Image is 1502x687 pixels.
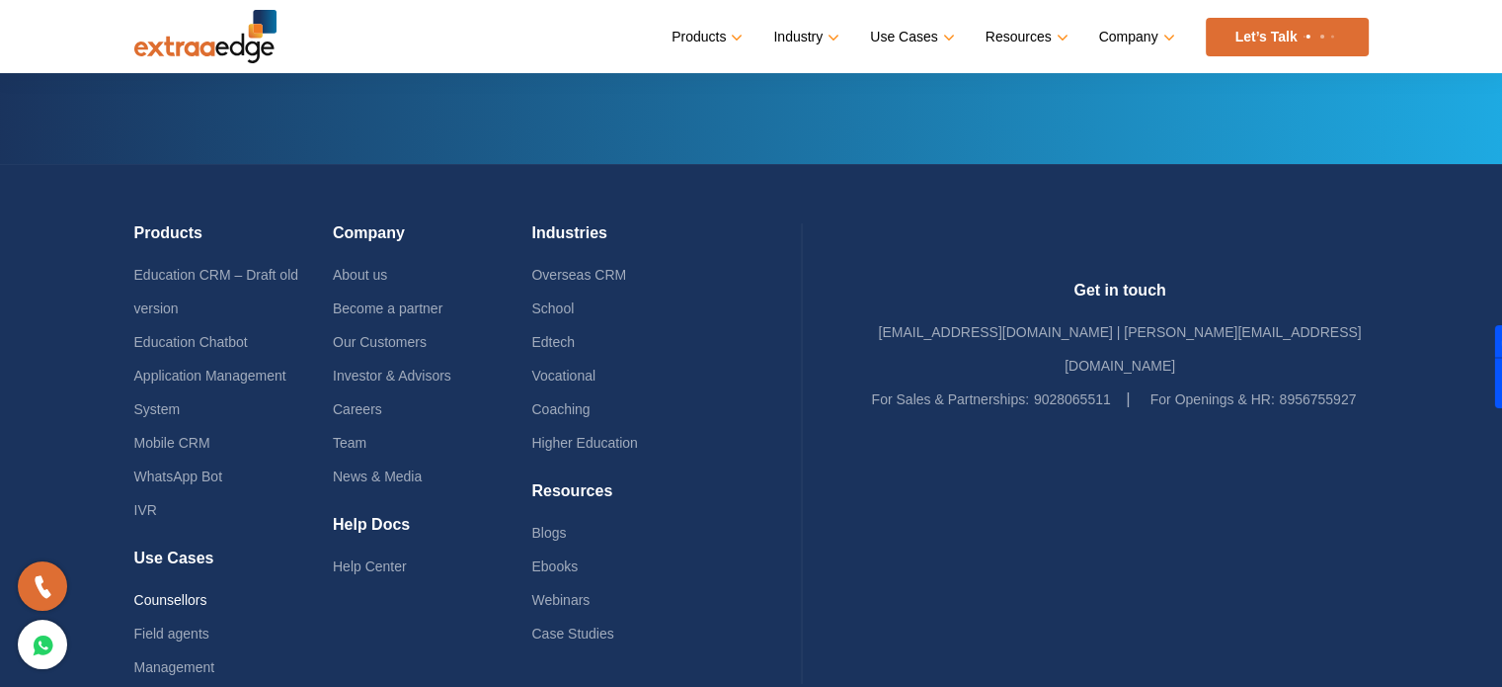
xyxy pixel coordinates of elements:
[1206,18,1369,56] a: Let’s Talk
[872,281,1369,315] h4: Get in touch
[531,481,730,516] h4: Resources
[134,267,299,316] a: Education CRM – Draft old version
[333,301,442,316] a: Become a partner
[1034,391,1111,407] a: 9028065511
[531,626,613,642] a: Case Studies
[870,23,950,51] a: Use Cases
[672,23,739,51] a: Products
[134,592,207,608] a: Counsellors
[773,23,835,51] a: Industry
[531,301,574,316] a: School
[333,334,427,350] a: Our Customers
[333,267,387,283] a: About us
[333,558,407,574] a: Help Center
[134,502,157,518] a: IVR
[333,223,531,258] h4: Company
[134,549,333,583] h4: Use Cases
[531,558,578,574] a: Ebooks
[134,334,248,350] a: Education Chatbot
[986,23,1065,51] a: Resources
[333,515,531,550] h4: Help Docs
[531,592,590,608] a: Webinars
[531,223,730,258] h4: Industries
[333,368,451,384] a: Investor & Advisors
[531,435,637,451] a: Higher Education
[1099,23,1171,51] a: Company
[531,368,595,384] a: Vocational
[134,659,215,675] a: Management
[333,401,382,417] a: Careers
[878,324,1361,374] a: [EMAIL_ADDRESS][DOMAIN_NAME] | [PERSON_NAME][EMAIL_ADDRESS][DOMAIN_NAME]
[872,383,1030,416] label: For Sales & Partnerships:
[1279,391,1356,407] a: 8956755927
[531,267,626,283] a: Overseas CRM
[134,223,333,258] h4: Products
[134,435,210,451] a: Mobile CRM
[531,401,590,417] a: Coaching
[134,368,286,417] a: Application Management System
[333,469,422,484] a: News & Media
[1150,383,1275,416] label: For Openings & HR:
[134,626,209,642] a: Field agents
[134,469,223,484] a: WhatsApp Bot
[333,435,366,451] a: Team
[531,334,575,350] a: Edtech
[531,525,566,541] a: Blogs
